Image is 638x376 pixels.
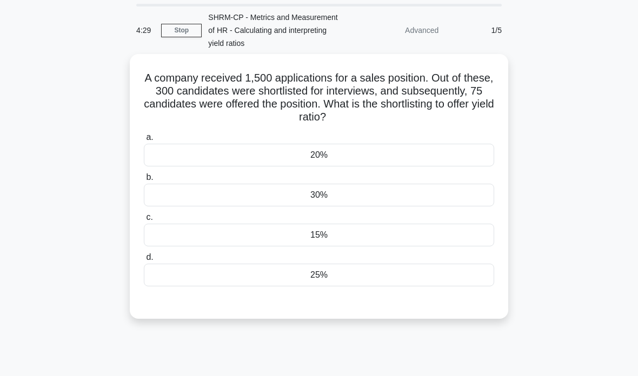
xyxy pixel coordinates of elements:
div: SHRM-CP - Metrics and Measurement of HR - Calculating and interpreting yield ratios [202,6,350,54]
div: 20% [144,144,494,166]
span: a. [146,132,153,142]
div: 15% [144,224,494,246]
a: Stop [161,24,202,37]
span: d. [146,252,153,261]
div: Advanced [350,19,445,41]
div: 4:29 [130,19,161,41]
h5: A company received 1,500 applications for a sales position. Out of these, 300 candidates were sho... [143,71,495,124]
div: 30% [144,184,494,206]
span: c. [146,212,152,221]
div: 1/5 [445,19,508,41]
span: b. [146,172,153,182]
div: 25% [144,264,494,286]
